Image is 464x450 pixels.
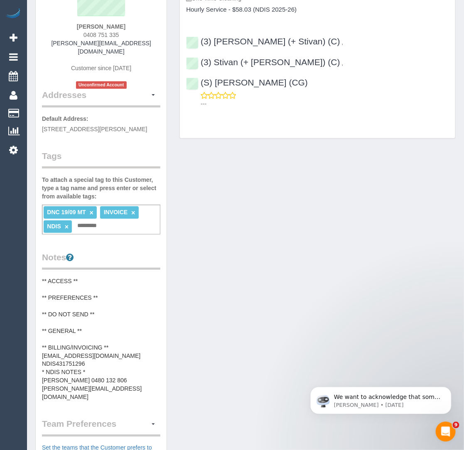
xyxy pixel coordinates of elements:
a: × [90,209,93,216]
p: --- [201,100,449,108]
iframe: Intercom live chat [436,422,456,442]
iframe: Intercom notifications message [298,369,464,428]
a: (3) Stivan (+ [PERSON_NAME]) (C) [186,57,340,67]
label: Default Address: [42,115,88,123]
a: × [65,223,69,230]
strong: [PERSON_NAME] [77,23,125,30]
a: × [131,209,135,216]
h4: Hourly Service - $58.03 (NDIS 2025-26) [186,6,449,13]
legend: Team Preferences [42,418,160,437]
pre: ** ACCESS ** ** PREFERENCES ** ** DO NOT SEND ** ** GENERAL ** ** BILLING/INVOICING ** [EMAIL_ADD... [42,277,160,401]
span: INVOICE [104,209,128,215]
span: 0408 751 335 [83,32,119,38]
label: To attach a special tag to this Customer, type a tag name and press enter or select from availabl... [42,176,160,201]
p: Message from Ellie, sent 1d ago [36,32,143,39]
a: (S) [PERSON_NAME] (CG) [186,78,308,87]
span: Customer since [DATE] [71,65,131,71]
legend: Notes [42,251,160,270]
span: 9 [453,422,459,428]
span: [STREET_ADDRESS][PERSON_NAME] [42,126,147,132]
span: , [342,39,344,46]
span: NDIS [47,223,61,230]
span: We want to acknowledge that some users may be experiencing lag or slower performance in our softw... [36,24,143,138]
span: Unconfirmed Account [76,81,127,88]
span: DNC 19/09 MT [47,209,86,215]
legend: Tags [42,150,160,169]
a: (3) [PERSON_NAME] (+ Stivan) (C) [186,37,340,46]
a: [PERSON_NAME][EMAIL_ADDRESS][DOMAIN_NAME] [51,40,151,55]
img: Automaid Logo [5,8,22,20]
span: , [342,60,344,66]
